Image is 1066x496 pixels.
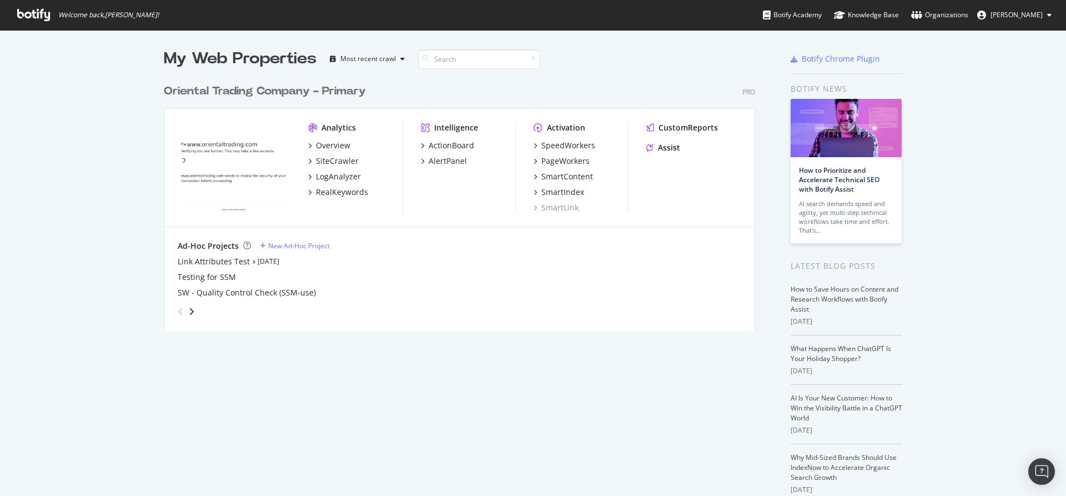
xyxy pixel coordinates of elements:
[799,199,893,235] div: AI search demands speed and agility, yet multi-step technical workflows take time and effort. Tha...
[164,83,370,99] a: Oriental Trading Company - Primary
[541,187,584,198] div: SmartIndex
[173,303,188,320] div: angle-left
[429,156,467,167] div: AlertPanel
[308,171,361,182] a: LogAnalyzer
[534,140,595,151] a: SpeedWorkers
[646,122,718,133] a: CustomReports
[911,9,968,21] div: Organizations
[188,306,195,317] div: angle-right
[164,70,764,331] div: grid
[763,9,822,21] div: Botify Academy
[325,50,409,68] button: Most recent crawl
[178,287,316,298] a: SW - Quality Control Check (SSM-use)
[791,485,902,495] div: [DATE]
[799,166,879,194] a: How to Prioritize and Accelerate Technical SEO with Botify Assist
[534,187,584,198] a: SmartIndex
[316,187,368,198] div: RealKeywords
[260,241,330,250] a: New Ad-Hoc Project
[421,156,467,167] a: AlertPanel
[418,49,540,69] input: Search
[834,9,899,21] div: Knowledge Base
[646,142,680,153] a: Assist
[541,156,590,167] div: PageWorkers
[316,171,361,182] div: LogAnalyzer
[316,156,359,167] div: SiteCrawler
[968,6,1060,24] button: [PERSON_NAME]
[541,171,593,182] div: SmartContent
[434,122,478,133] div: Intelligence
[268,241,330,250] div: New Ad-Hoc Project
[178,256,250,267] a: Link Attributes Test
[258,257,279,266] a: [DATE]
[547,122,585,133] div: Activation
[791,284,898,314] a: How to Save Hours on Content and Research Workflows with Botify Assist
[429,140,474,151] div: ActionBoard
[58,11,159,19] span: Welcome back, [PERSON_NAME] !
[340,56,396,62] div: Most recent crawl
[1028,458,1055,485] div: Open Intercom Messenger
[990,10,1043,19] span: Adam Long
[791,99,902,157] img: How to Prioritize and Accelerate Technical SEO with Botify Assist
[534,156,590,167] a: PageWorkers
[316,140,350,151] div: Overview
[791,260,902,272] div: Latest Blog Posts
[421,140,474,151] a: ActionBoard
[164,83,366,99] div: Oriental Trading Company - Primary
[308,156,359,167] a: SiteCrawler
[164,48,316,70] div: My Web Properties
[534,202,579,213] a: SmartLink
[791,366,902,376] div: [DATE]
[791,453,897,482] a: Why Mid-Sized Brands Should Use IndexNow to Accelerate Organic Search Growth
[791,83,902,95] div: Botify news
[658,142,680,153] div: Assist
[178,122,290,212] img: orientaltrading.com
[178,241,239,252] div: Ad-Hoc Projects
[791,53,880,64] a: Botify Chrome Plugin
[791,344,891,363] a: What Happens When ChatGPT Is Your Holiday Shopper?
[802,53,880,64] div: Botify Chrome Plugin
[658,122,718,133] div: CustomReports
[791,393,902,423] a: AI Is Your New Customer: How to Win the Visibility Battle in a ChatGPT World
[541,140,595,151] div: SpeedWorkers
[308,187,368,198] a: RealKeywords
[534,171,593,182] a: SmartContent
[178,272,236,283] a: Testing for SSM
[791,317,902,327] div: [DATE]
[791,425,902,435] div: [DATE]
[742,87,755,97] div: Pro
[321,122,356,133] div: Analytics
[308,140,350,151] a: Overview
